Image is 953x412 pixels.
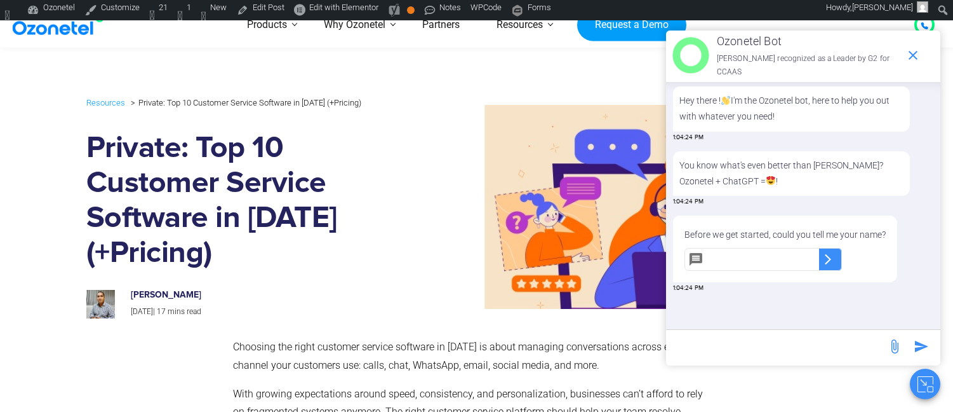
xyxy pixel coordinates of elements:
[577,8,686,41] a: Request a Demo
[128,95,361,111] li: Private: Top 10 Customer Service Software in [DATE] (+Pricing)
[672,37,709,74] img: header
[900,43,926,68] span: end chat or minimize
[233,338,715,375] p: Choosing the right customer service software in [DATE] is about managing conversations across eve...
[86,290,115,319] img: prashanth-kancherla_avatar_1-200x200.jpeg
[717,52,899,79] p: [PERSON_NAME] recognized as a Leader by G2 for CCAAS
[852,3,913,12] span: [PERSON_NAME]
[86,131,412,271] h1: Private: Top 10 Customer Service Software in [DATE] (+Pricing)
[673,133,703,142] span: 1:04:24 PM
[86,95,125,110] a: Resources
[157,307,166,316] span: 17
[229,3,305,48] a: Products
[721,96,730,105] img: 👋
[910,369,940,399] button: Close chat
[909,334,934,359] span: send message
[407,6,415,14] div: OK
[309,3,378,12] span: Edit with Elementor
[673,284,703,293] span: 1:04:24 PM
[673,197,703,207] span: 1:04:24 PM
[882,334,907,359] span: send message
[131,290,399,301] h6: [PERSON_NAME]
[404,3,478,48] a: Partners
[131,305,399,319] p: |
[168,307,201,316] span: mins read
[679,93,903,125] p: Hey there ! I'm the Ozonetel bot, here to help you out with whatever you need!
[131,307,153,316] span: [DATE]
[478,3,561,48] a: Resources
[305,3,404,48] a: Why Ozonetel
[679,158,903,189] p: You know what's even better than [PERSON_NAME]? Ozonetel + ChatGPT = !
[672,336,881,359] div: new-msg-input
[766,176,775,185] img: 😍
[717,31,899,52] p: Ozonetel Bot
[684,227,886,243] p: Before we get started, could you tell me your name?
